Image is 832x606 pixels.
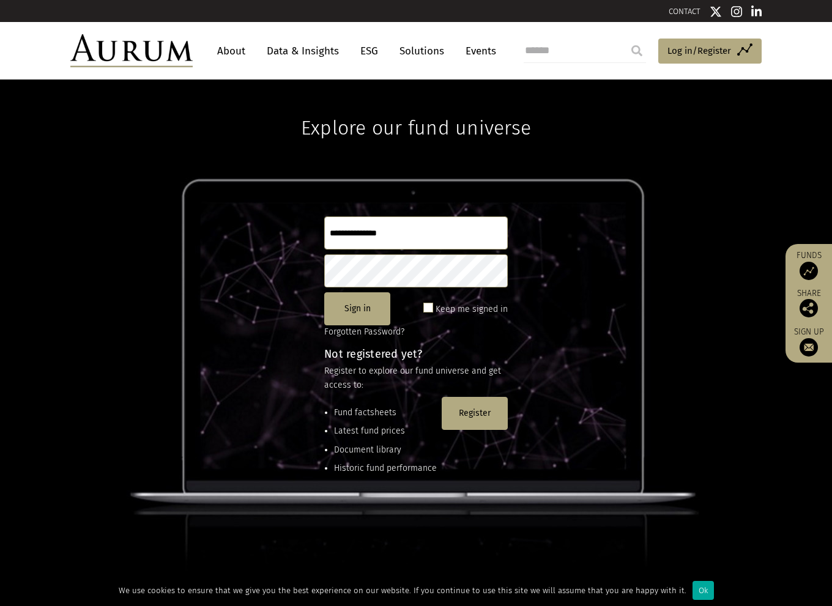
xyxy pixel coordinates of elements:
[324,349,508,360] h4: Not registered yet?
[710,6,722,18] img: Twitter icon
[792,250,826,280] a: Funds
[658,39,762,64] a: Log in/Register
[625,39,649,63] input: Submit
[334,406,437,419] li: Fund factsheets
[261,40,345,62] a: Data & Insights
[442,397,508,430] button: Register
[324,292,390,325] button: Sign in
[324,327,404,337] a: Forgotten Password?
[667,43,731,58] span: Log in/Register
[669,7,700,16] a: CONTACT
[800,262,818,280] img: Access Funds
[693,581,714,600] div: Ok
[436,302,508,317] label: Keep me signed in
[393,40,450,62] a: Solutions
[459,40,496,62] a: Events
[70,34,193,67] img: Aurum
[211,40,251,62] a: About
[301,79,531,139] h1: Explore our fund universe
[334,462,437,475] li: Historic fund performance
[354,40,384,62] a: ESG
[800,299,818,317] img: Share this post
[324,364,508,392] p: Register to explore our fund universe and get access to:
[334,443,437,457] li: Document library
[751,6,762,18] img: Linkedin icon
[800,338,818,357] img: Sign up to our newsletter
[731,6,742,18] img: Instagram icon
[334,424,437,438] li: Latest fund prices
[792,327,826,357] a: Sign up
[792,289,826,317] div: Share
